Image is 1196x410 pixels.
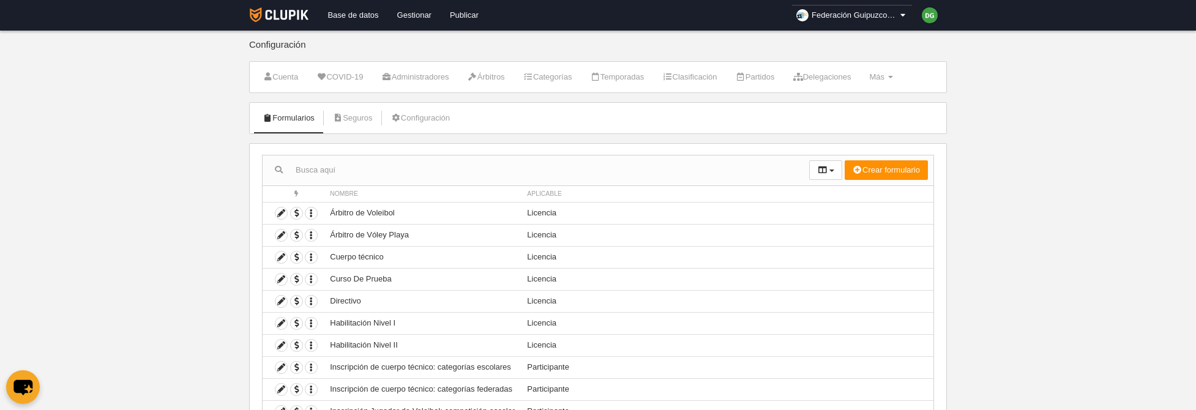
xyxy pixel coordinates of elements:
[250,7,309,22] img: Clupik
[791,5,913,26] a: Federación Guipuzcoana de Voleibol
[6,370,40,404] button: chat-button
[324,224,521,246] td: Árbitro de Vóley Playa
[326,109,379,127] a: Seguros
[324,268,521,290] td: Curso De Prueba
[324,312,521,334] td: Habilitación Nivel I
[330,190,358,197] span: Nombre
[845,160,928,180] button: Crear formulario
[583,68,651,86] a: Temporadas
[786,68,858,86] a: Delegaciones
[527,190,562,197] span: Aplicable
[922,7,938,23] img: c2l6ZT0zMHgzMCZmcz05JnRleHQ9REcmYmc9NDNhMDQ3.png
[384,109,457,127] a: Configuración
[324,378,521,400] td: Inscripción de cuerpo técnico: categorías federadas
[256,68,305,86] a: Cuenta
[310,68,370,86] a: COVID-19
[375,68,455,86] a: Administradores
[256,109,321,127] a: Formularios
[521,290,933,312] td: Licencia
[517,68,579,86] a: Categorías
[729,68,782,86] a: Partidos
[521,356,933,378] td: Participante
[324,246,521,268] td: Cuerpo técnico
[263,161,809,179] input: Busca aquí
[461,68,512,86] a: Árbitros
[521,268,933,290] td: Licencia
[812,9,897,21] span: Federación Guipuzcoana de Voleibol
[521,334,933,356] td: Licencia
[862,68,899,86] a: Más
[324,290,521,312] td: Directivo
[521,246,933,268] td: Licencia
[324,202,521,224] td: Árbitro de Voleibol
[656,68,723,86] a: Clasificación
[869,72,884,81] span: Más
[521,202,933,224] td: Licencia
[796,9,809,21] img: Oa9FKPTX8wTZ.30x30.jpg
[324,334,521,356] td: Habilitación Nivel II
[521,224,933,246] td: Licencia
[249,40,947,61] div: Configuración
[521,312,933,334] td: Licencia
[521,378,933,400] td: Participante
[324,356,521,378] td: Inscripción de cuerpo técnico: categorías escolares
